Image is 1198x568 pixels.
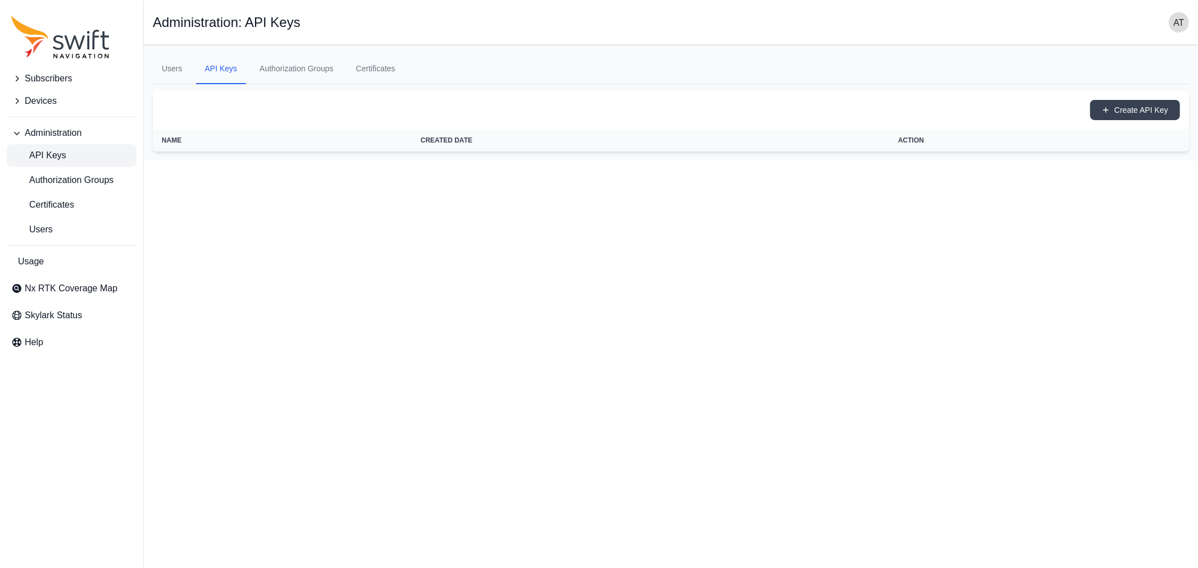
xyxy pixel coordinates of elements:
[7,144,136,167] a: API Keys
[18,255,44,268] span: Usage
[11,149,66,162] span: API Keys
[347,54,404,84] a: Certificates
[250,54,343,84] a: Authorization Groups
[25,282,117,295] span: Nx RTK Coverage Map
[1090,100,1180,120] button: Create API Key
[1169,12,1189,33] img: user photo
[7,90,136,112] button: Devices
[7,331,136,354] a: Help
[7,194,136,216] a: Certificates
[7,67,136,90] button: Subscribers
[7,169,136,191] a: Authorization Groups
[412,129,889,152] th: Created Date
[153,129,412,152] th: Name
[11,173,113,187] span: Authorization Groups
[7,250,136,273] a: Usage
[889,129,1189,152] th: Action
[25,126,81,140] span: Administration
[196,54,247,84] a: API Keys
[11,198,74,212] span: Certificates
[25,336,43,349] span: Help
[7,277,136,300] a: Nx RTK Coverage Map
[7,304,136,327] a: Skylark Status
[153,16,300,29] h1: Administration: API Keys
[11,223,53,236] span: Users
[153,54,192,84] a: Users
[7,122,136,144] button: Administration
[25,309,82,322] span: Skylark Status
[25,94,57,108] span: Devices
[7,218,136,241] a: Users
[25,72,72,85] span: Subscribers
